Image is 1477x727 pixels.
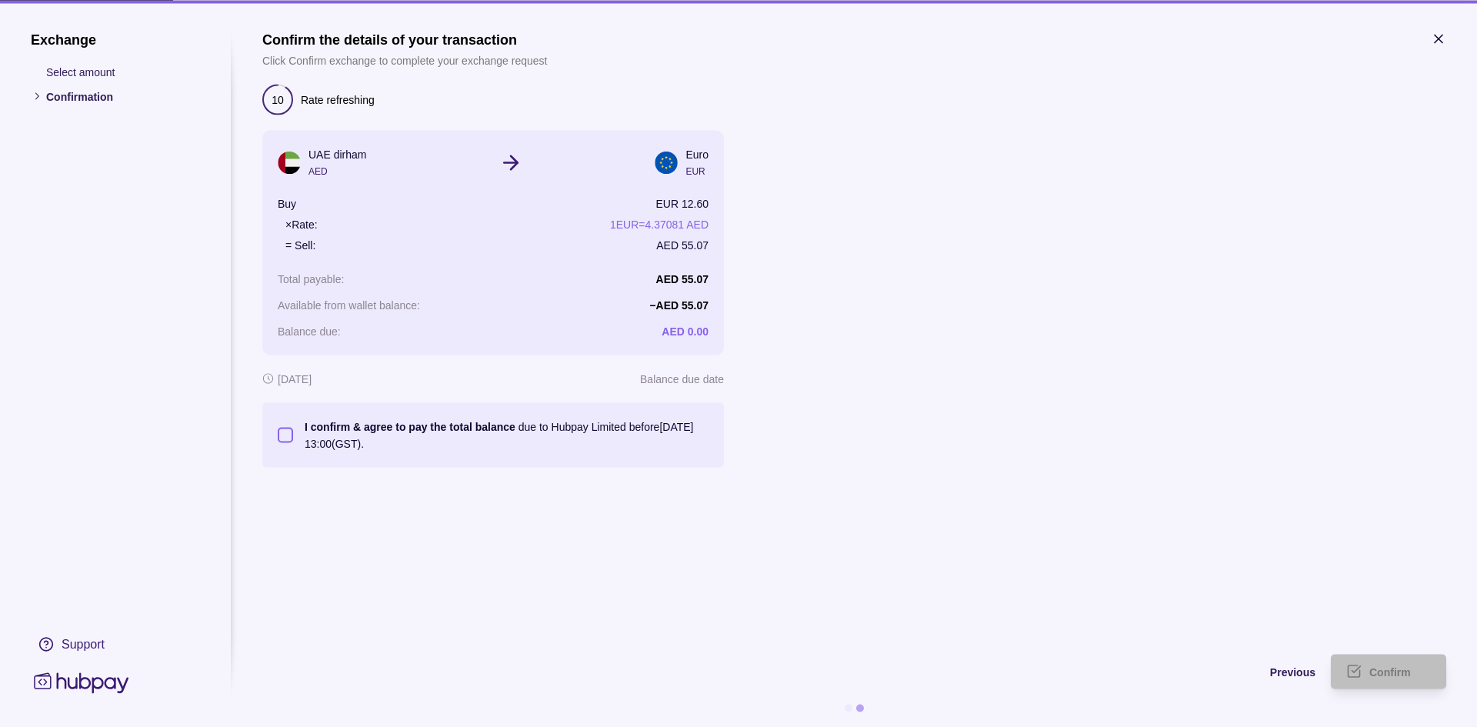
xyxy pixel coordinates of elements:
[656,236,708,253] p: AED 55.07
[656,272,708,285] p: AED 55.07
[46,88,200,105] p: Confirmation
[262,52,547,68] p: Click Confirm exchange to complete your exchange request
[285,215,318,232] p: × Rate:
[1369,666,1411,679] span: Confirm
[662,325,708,337] p: AED 0.00
[685,162,708,179] p: EUR
[31,628,200,660] a: Support
[278,195,296,212] p: Buy
[278,272,344,285] p: Total payable :
[301,91,375,108] p: Rate refreshing
[305,418,708,452] p: due to Hubpay Limited before [DATE] 13:00 (GST).
[656,195,708,212] p: EUR 12.60
[278,151,301,174] img: ae
[305,420,515,432] p: I confirm & agree to pay the total balance
[285,236,315,253] p: = Sell:
[610,215,708,232] p: 1 EUR = 4.37081 AED
[278,298,420,311] p: Available from wallet balance :
[649,298,708,311] p: − AED 55.07
[278,325,341,337] p: Balance due :
[31,31,200,48] h1: Exchange
[308,162,366,179] p: AED
[1270,666,1315,679] span: Previous
[685,145,708,162] p: Euro
[278,370,312,387] p: [DATE]
[640,370,724,387] p: Balance due date
[655,151,678,174] img: eu
[62,635,105,652] div: Support
[262,31,547,48] h1: Confirm the details of your transaction
[308,145,366,162] p: UAE dirham
[1331,654,1446,689] button: Confirm
[272,91,284,108] p: 10
[262,654,1315,689] button: Previous
[46,63,200,80] p: Select amount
